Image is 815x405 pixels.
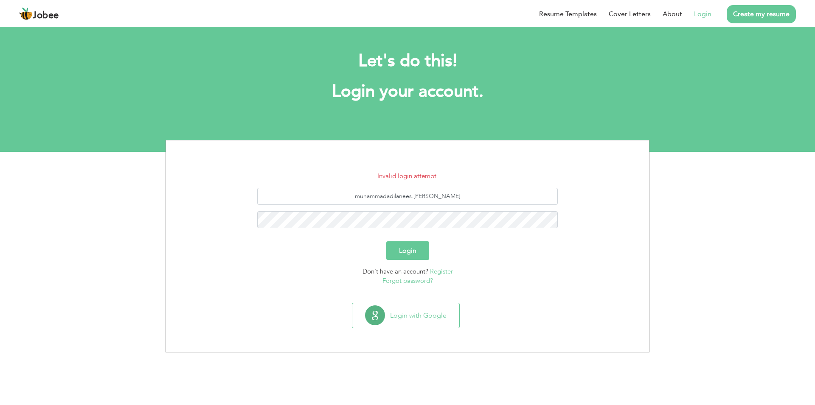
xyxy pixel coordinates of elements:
a: Cover Letters [609,9,651,19]
h2: Let's do this! [178,50,637,72]
a: About [663,9,682,19]
span: Jobee [33,11,59,20]
a: Login [694,9,711,19]
a: Create my resume [727,5,796,23]
input: Email [257,188,558,205]
button: Login [386,241,429,260]
li: Invalid login attempt. [172,171,643,181]
h1: Login your account. [178,81,637,103]
img: jobee.io [19,7,33,21]
a: Resume Templates [539,9,597,19]
button: Login with Google [352,303,459,328]
span: Don't have an account? [363,267,428,276]
a: Forgot password? [382,277,433,285]
a: Jobee [19,7,59,21]
a: Register [430,267,453,276]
